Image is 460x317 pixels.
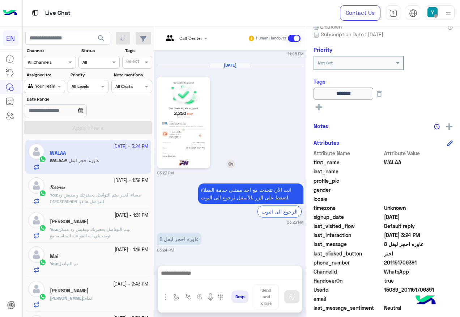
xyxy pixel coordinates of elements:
h6: Attributes [314,139,339,146]
span: Default reply [384,222,453,230]
p: Live Chat [45,8,71,18]
span: last_message [314,240,383,248]
p: 8/10/2025, 3:24 PM [157,233,201,245]
b: : [50,261,58,266]
label: Priority [71,72,108,78]
h5: Mariam Tareq [50,219,89,225]
b: : [50,295,84,301]
img: send voice note [206,293,215,301]
button: create order [194,291,206,303]
span: HandoverOn [314,277,383,284]
h5: Mai [50,253,58,259]
span: 2025-10-08T12:24:47.304Z [384,231,453,239]
span: phone_number [314,259,383,266]
img: make a call [217,294,223,300]
span: Attribute Name [314,149,383,157]
a: tab [386,5,400,21]
span: profile_pic [314,177,383,185]
span: email [314,295,383,303]
img: teams.png [163,35,176,47]
h6: [DATE] [210,63,250,68]
span: last_name [314,168,383,175]
img: WhatsApp [39,224,46,232]
span: عاوزه احجز ليفل 8 [384,240,453,248]
span: Subscription Date : [DATE] [321,30,383,38]
span: last_visited_flow [314,222,383,230]
img: WhatsApp [39,293,46,300]
span: WALAA [384,158,453,166]
img: Logo [3,5,17,21]
h5: 𝓡𝓮𝓲𝓷𝓮𝓻 [50,184,65,190]
small: Human Handover [256,35,286,41]
button: select flow [170,291,182,303]
span: تم التواصل [58,261,78,266]
label: Channel: [27,47,75,54]
h6: Priority [314,46,332,53]
span: بيتم التوتاصل بحضرتك ومفيش رد ممكن توضحيلي ايه المواعيد المناسبه مع حضرتك [50,227,131,245]
span: You [50,227,57,232]
span: 201151706391 [384,259,453,266]
b: Not Set [318,60,333,65]
button: search [93,32,110,47]
img: tab [31,8,40,17]
img: hulul-logo.png [413,288,438,313]
span: [PERSON_NAME] [50,295,83,301]
h6: Notes [314,123,328,129]
span: search [97,34,106,43]
button: Send and close [254,284,279,309]
span: ChannelId [314,268,383,275]
img: send attachment [161,293,170,301]
img: create order [197,294,203,300]
div: Select [125,58,139,66]
span: 0 [384,304,453,312]
label: Tags [125,47,152,54]
div: EN [3,30,18,46]
span: تمام [84,295,92,301]
span: Unknown [314,23,342,30]
span: 2 [384,268,453,275]
img: select flow [173,294,179,300]
img: Trigger scenario [185,294,191,300]
label: Date Range [27,96,108,102]
img: defaultAdmin.png [28,246,44,263]
h5: abdulrhman fares [50,288,89,294]
span: You [50,192,57,198]
span: null [384,186,453,194]
span: UserId [314,286,383,293]
img: defaultAdmin.png [28,177,44,194]
span: مساء الخير بيتم التواصل بحضرتك و مفيش رد للتواصل هاتفيا 01203599998 [50,192,141,204]
small: 03:23 PM [287,219,303,225]
img: reply [226,160,235,168]
small: 03:24 PM [157,247,174,253]
span: last_message_sentiment [314,304,383,312]
button: Drop [231,291,248,303]
img: WhatsApp [39,259,46,266]
span: 15089_201151706391 [384,286,453,293]
b: : [50,192,58,198]
img: add [446,123,452,130]
p: 8/10/2025, 3:23 PM [198,183,303,204]
img: WhatsApp [39,190,46,197]
img: 1346100830504916.jpg [159,79,208,166]
img: send message [288,293,295,300]
img: tab [409,9,417,17]
label: Note mentions [114,72,151,78]
img: profile [444,9,453,18]
span: null [384,195,453,203]
span: true [384,277,453,284]
span: You [50,261,57,266]
img: defaultAdmin.png [28,281,44,297]
img: userImage [427,7,438,17]
span: locale [314,195,383,203]
span: signup_date [314,213,383,221]
span: Call Center [179,35,202,41]
label: Status [81,47,119,54]
label: Assigned to: [27,72,64,78]
span: null [384,295,453,303]
span: Unknown [384,204,453,212]
h6: Tags [314,78,453,85]
button: Apply Filters [24,121,152,134]
a: Contact Us [340,5,380,21]
span: 2025-04-19T12:07:20.705Z [384,213,453,221]
small: 03:23 PM [157,170,174,176]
